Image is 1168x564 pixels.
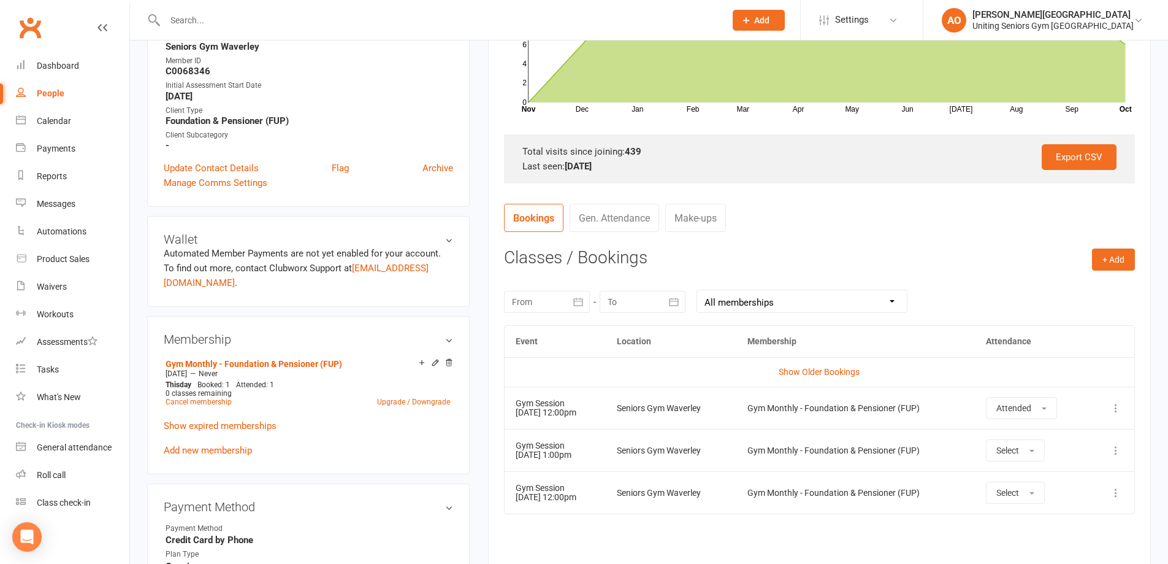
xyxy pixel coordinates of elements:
div: [PERSON_NAME][GEOGRAPHIC_DATA] [972,9,1134,20]
a: Show expired memberships [164,420,277,431]
a: Messages [16,190,129,218]
h3: Wallet [164,233,453,246]
div: Total visits since joining: [522,144,1116,159]
a: Add new membership [164,445,252,456]
span: Attended: 1 [236,381,274,389]
h3: Classes / Bookings [504,249,1135,268]
div: Waivers [37,282,67,292]
div: Reports [37,171,67,181]
button: + Add [1092,249,1135,271]
td: [DATE] 12:00pm [505,471,606,514]
div: Open Intercom Messenger [12,522,42,552]
div: Gym Monthly - Foundation & Pensioner (FUP) [747,489,964,498]
span: Settings [835,6,869,34]
a: What's New [16,384,129,411]
td: [DATE] 12:00pm [505,387,606,429]
div: People [37,88,64,98]
a: Roll call [16,462,129,489]
a: Flag [332,161,349,176]
a: Clubworx [15,12,45,43]
strong: [DATE] [166,91,453,102]
a: Tasks [16,356,129,384]
div: Initial Assessment Start Date [166,80,453,91]
th: Membership [736,326,975,357]
a: Dashboard [16,52,129,80]
div: Messages [37,199,75,209]
div: Assessments [37,337,97,347]
h3: Membership [164,333,453,346]
div: AO [942,8,966,33]
a: Make-ups [665,204,726,232]
a: Product Sales [16,245,129,273]
th: Location [606,326,736,357]
a: Bookings [504,204,563,232]
div: day [162,381,194,389]
strong: 439 [625,146,641,157]
a: Reports [16,163,129,190]
a: Upgrade / Downgrade [377,398,450,406]
div: Workouts [37,309,74,319]
div: Class check-in [37,498,91,508]
strong: [DATE] [565,161,592,172]
a: Payments [16,135,129,163]
strong: Seniors Gym Waverley [166,41,453,52]
strong: C0068346 [166,66,453,77]
a: [EMAIL_ADDRESS][DOMAIN_NAME] [164,263,429,288]
span: Never [199,369,218,378]
div: Plan Type [166,549,267,560]
span: Booked: 1 [197,381,230,389]
div: Roll call [37,470,66,480]
span: This [166,381,180,389]
button: Attended [986,397,1057,419]
a: Workouts [16,301,129,328]
div: Gym Session [516,484,595,493]
div: Member ID [166,55,453,67]
div: Tasks [37,365,59,374]
span: [DATE] [166,369,187,378]
div: Uniting Seniors Gym [GEOGRAPHIC_DATA] [972,20,1134,31]
a: Manage Comms Settings [164,176,267,190]
a: People [16,80,129,107]
div: Gym Monthly - Foundation & Pensioner (FUP) [747,404,964,413]
div: Gym Session [516,441,595,450]
span: Attended [996,403,1031,413]
div: Automations [37,226,86,236]
div: Gym Session [516,399,595,408]
div: Calendar [37,116,71,126]
span: Add [754,15,769,25]
div: — [162,369,453,379]
div: Payments [37,144,75,153]
a: Assessments [16,328,129,356]
div: Seniors Gym Waverley [617,489,725,498]
a: Gym Monthly - Foundation & Pensioner (FUP) [166,359,342,369]
a: Waivers [16,273,129,301]
a: Calendar [16,107,129,135]
button: Select [986,439,1045,462]
span: Select [996,488,1019,498]
div: Seniors Gym Waverley [617,404,725,413]
a: Export CSV [1042,144,1116,170]
a: Show Older Bookings [779,367,860,377]
button: Select [986,482,1045,504]
span: 0 classes remaining [166,389,232,398]
input: Search... [161,12,717,29]
span: Select [996,446,1019,455]
th: Attendance [975,326,1090,357]
a: Archive [422,161,453,176]
strong: - [166,140,453,151]
h3: Payment Method [164,500,453,514]
button: Add [733,10,785,31]
div: Seniors Gym Waverley [617,446,725,455]
a: Gen. Attendance [570,204,659,232]
div: Last seen: [522,159,1116,174]
div: What's New [37,392,81,402]
a: Automations [16,218,129,245]
no-payment-system: Automated Member Payments are not yet enabled for your account. To find out more, contact Clubwor... [164,248,441,288]
div: Client Subcategory [166,129,453,141]
strong: Credit Card by Phone [166,535,453,546]
th: Event [505,326,606,357]
a: Cancel membership [166,398,232,406]
a: Class kiosk mode [16,489,129,517]
div: Client Type [166,105,453,117]
a: Update Contact Details [164,161,259,176]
